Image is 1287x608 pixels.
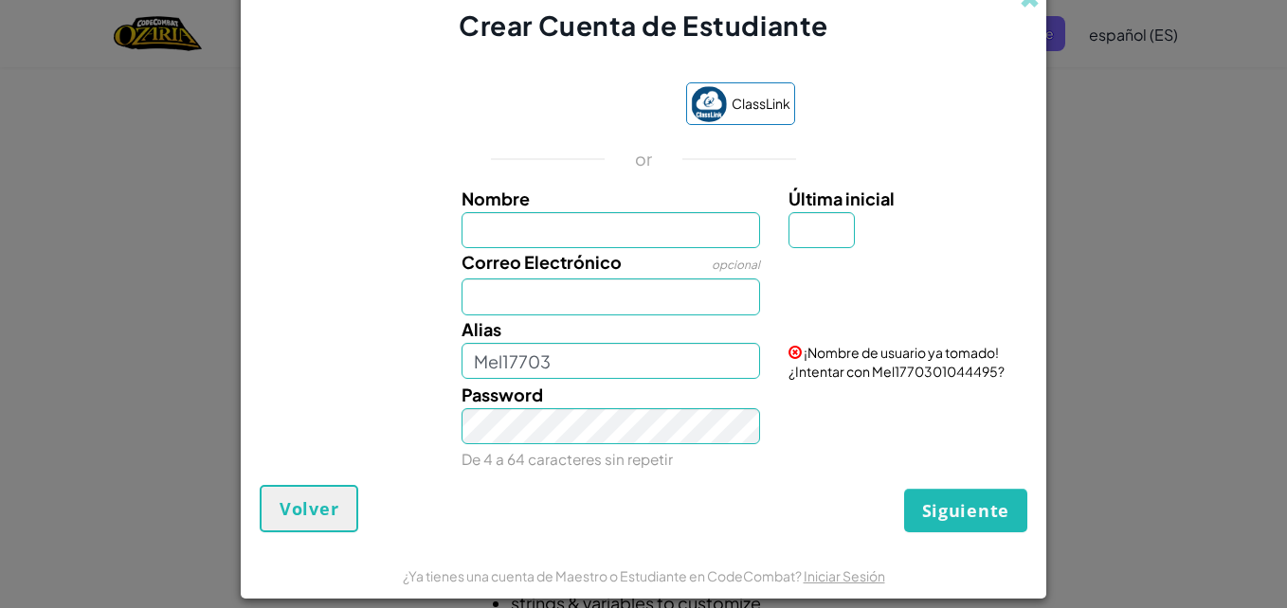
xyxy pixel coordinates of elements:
[462,384,543,405] span: Password
[462,450,673,468] small: De 4 a 64 caracteres sin repetir
[922,499,1009,522] span: Siguiente
[789,344,1005,380] span: ¡Nombre de usuario ya tomado! ¿Intentar con Mel1770301044495?
[635,148,653,170] p: or
[403,567,804,584] span: ¿Ya tienes una cuenta de Maestro o Estudiante en CodeCombat?
[280,497,338,520] span: Volver
[462,318,501,340] span: Alias
[459,9,828,42] span: Crear Cuenta de Estudiante
[462,251,622,273] span: Correo Electrónico
[691,86,727,122] img: classlink-logo-small.png
[904,489,1027,532] button: Siguiente
[483,85,677,127] iframe: Sign in with Google Button
[789,188,895,209] span: Última inicial
[260,485,358,532] button: Volver
[712,258,760,272] span: opcional
[462,188,530,209] span: Nombre
[804,567,885,584] a: Iniciar Sesión
[732,90,790,117] span: ClassLink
